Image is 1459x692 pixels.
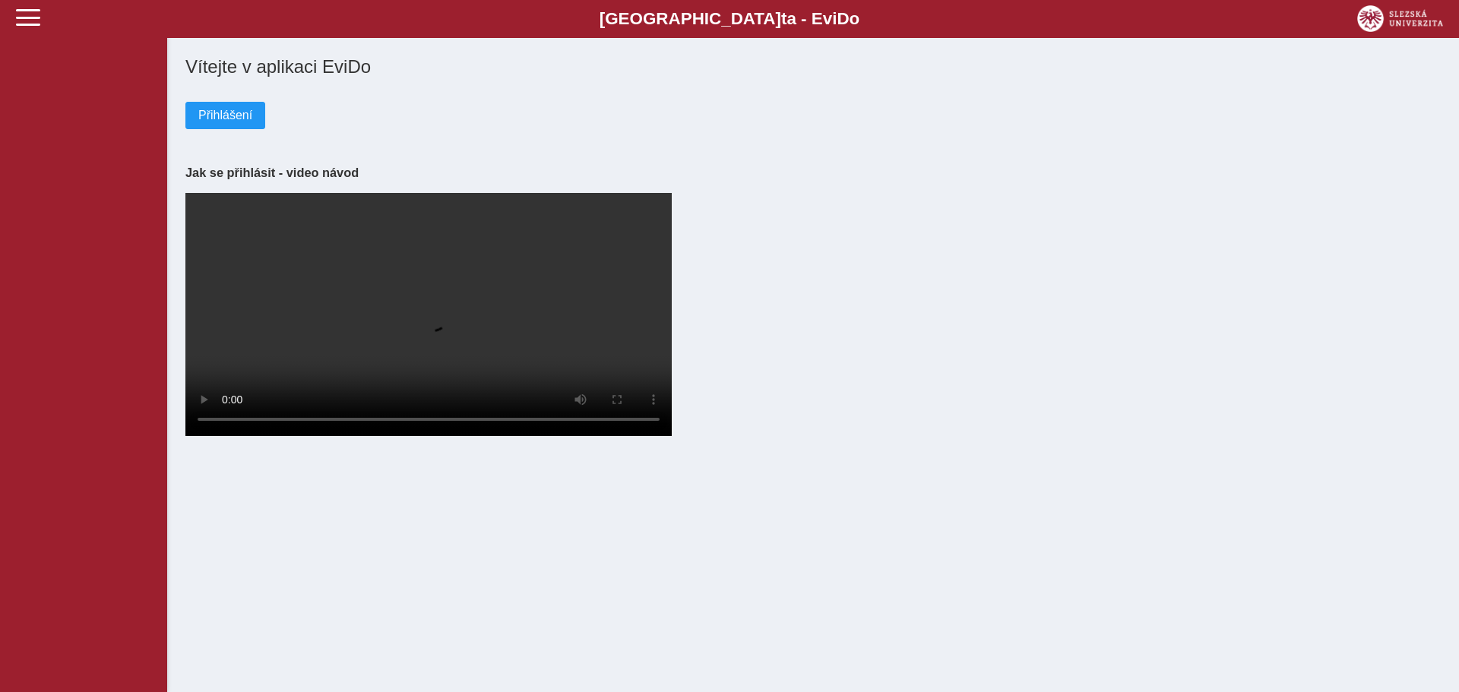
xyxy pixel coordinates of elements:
video: Your browser does not support the video tag. [185,193,672,436]
span: t [781,9,786,28]
span: Přihlášení [198,109,252,122]
h3: Jak se přihlásit - video návod [185,166,1441,180]
button: Přihlášení [185,102,265,129]
b: [GEOGRAPHIC_DATA] a - Evi [46,9,1413,29]
img: logo_web_su.png [1357,5,1443,32]
span: D [837,9,849,28]
span: o [850,9,860,28]
h1: Vítejte v aplikaci EviDo [185,56,1441,77]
